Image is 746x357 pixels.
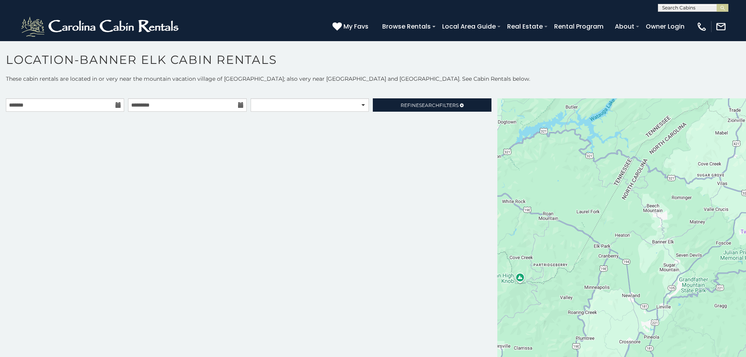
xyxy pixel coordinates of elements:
[20,15,182,38] img: White-1-2.png
[401,102,459,108] span: Refine Filters
[373,98,491,112] a: RefineSearchFilters
[715,21,726,32] img: mail-regular-white.png
[419,102,439,108] span: Search
[642,20,688,33] a: Owner Login
[550,20,607,33] a: Rental Program
[438,20,500,33] a: Local Area Guide
[332,22,370,32] a: My Favs
[696,21,707,32] img: phone-regular-white.png
[611,20,638,33] a: About
[503,20,547,33] a: Real Estate
[343,22,368,31] span: My Favs
[378,20,435,33] a: Browse Rentals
